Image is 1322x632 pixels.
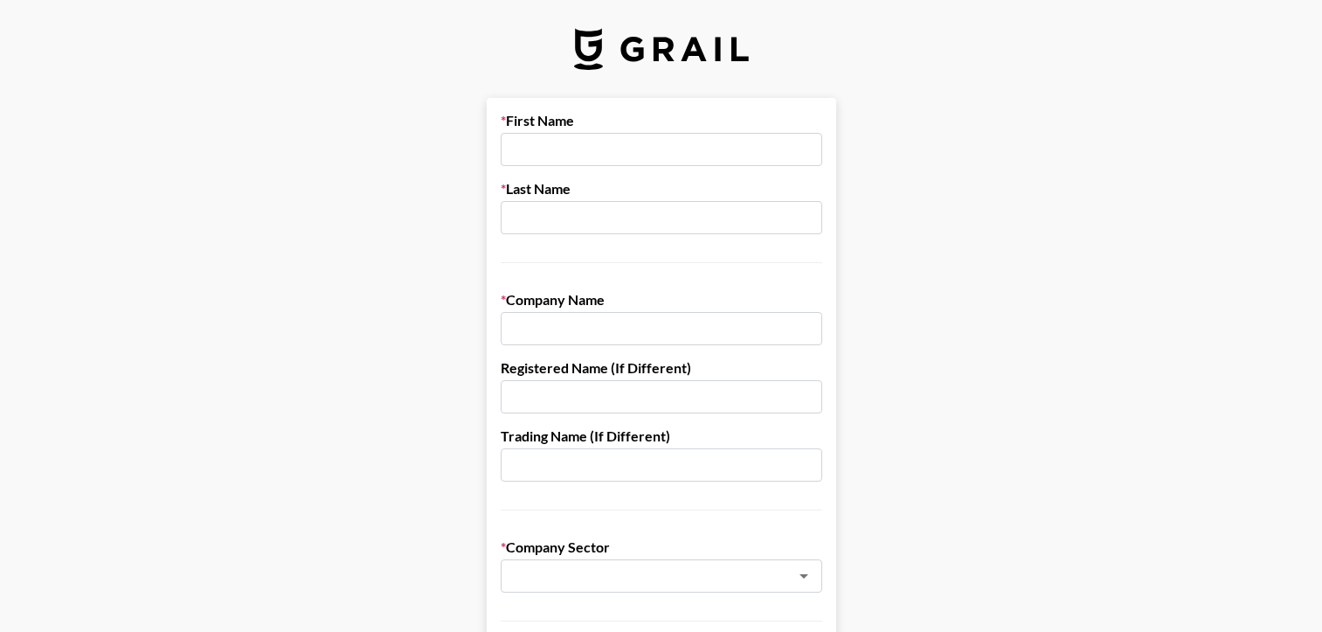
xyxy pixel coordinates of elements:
[501,180,822,198] label: Last Name
[792,564,816,588] button: Open
[501,291,822,309] label: Company Name
[574,28,749,70] img: Grail Talent Logo
[501,427,822,445] label: Trading Name (If Different)
[501,359,822,377] label: Registered Name (If Different)
[501,538,822,556] label: Company Sector
[501,112,822,129] label: First Name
